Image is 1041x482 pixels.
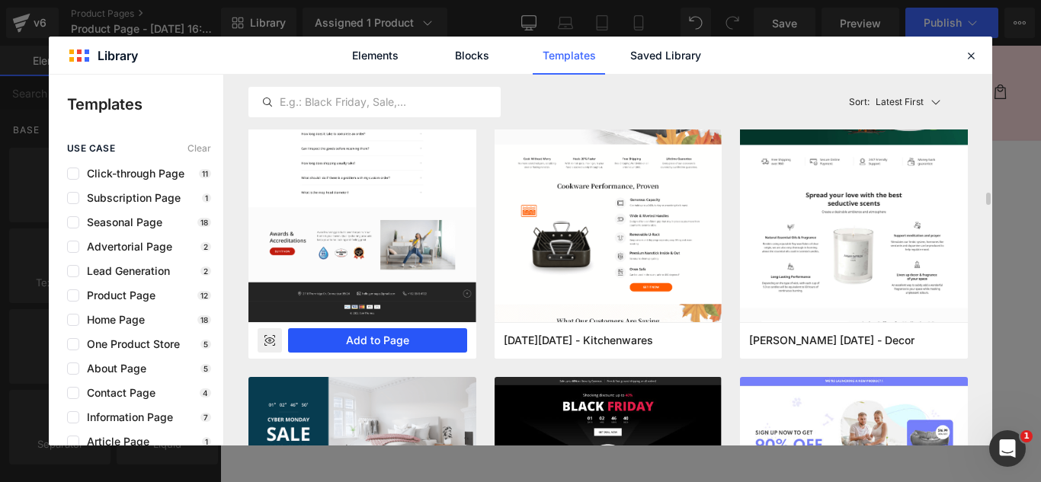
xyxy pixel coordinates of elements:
[197,315,211,324] p: 18
[876,95,924,109] p: Latest First
[67,93,223,116] p: Templates
[382,6,534,97] img: Exclusiva Perú
[472,229,903,247] label: Title
[79,411,173,423] span: Information Page
[200,364,211,373] p: 5
[79,241,172,253] span: Advertorial Page
[339,37,412,75] a: Elements
[200,340,211,349] p: 5
[849,97,870,107] span: Sort:
[199,169,211,178] p: 11
[79,436,149,448] span: Article Page
[200,388,211,397] p: 4
[187,143,211,154] span: Clear
[749,334,914,347] span: Green Monday - Decor
[79,289,155,302] span: Product Page
[695,184,747,206] span: S/. 99.00
[793,35,826,69] summary: Búsqueda
[843,87,969,117] button: Latest FirstSort:Latest First
[436,37,508,75] a: Blocks
[628,187,687,202] span: S/. 165.00
[75,35,144,67] a: Catálogo
[197,291,211,300] p: 12
[989,430,1026,467] iframe: Intercom live chat
[105,152,364,410] img: LISTELO
[488,248,559,280] span: Default Title
[249,93,500,111] input: E.g.: Black Friday, Sale,...
[656,160,719,178] a: LISTELO
[79,314,145,326] span: Home Page
[472,292,903,311] label: Quantity
[79,265,170,277] span: Lead Generation
[79,362,146,375] span: About Page
[1020,430,1033,442] span: 1
[79,216,162,228] span: Seasonal Page
[627,349,748,386] button: Add To Cart
[85,44,135,58] span: Catálogo
[197,218,211,227] p: 18
[200,267,211,276] p: 2
[202,193,211,203] p: 1
[38,44,66,58] span: Inicio
[79,338,180,350] span: One Product Store
[29,35,75,67] a: Inicio
[79,387,155,399] span: Contact Page
[79,192,181,204] span: Subscription Page
[200,242,211,251] p: 2
[152,44,202,58] span: Contacto
[258,328,282,353] div: Preview
[650,359,725,375] span: Add To Cart
[533,37,605,75] a: Templates
[504,334,653,347] span: Thanksgiving Day - Kitchenwares
[79,168,184,180] span: Click-through Page
[143,35,211,67] a: Contacto
[288,328,467,353] button: Add to Page
[200,413,211,422] p: 7
[67,143,115,154] span: use case
[629,37,702,75] a: Saved Library
[202,437,211,446] p: 1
